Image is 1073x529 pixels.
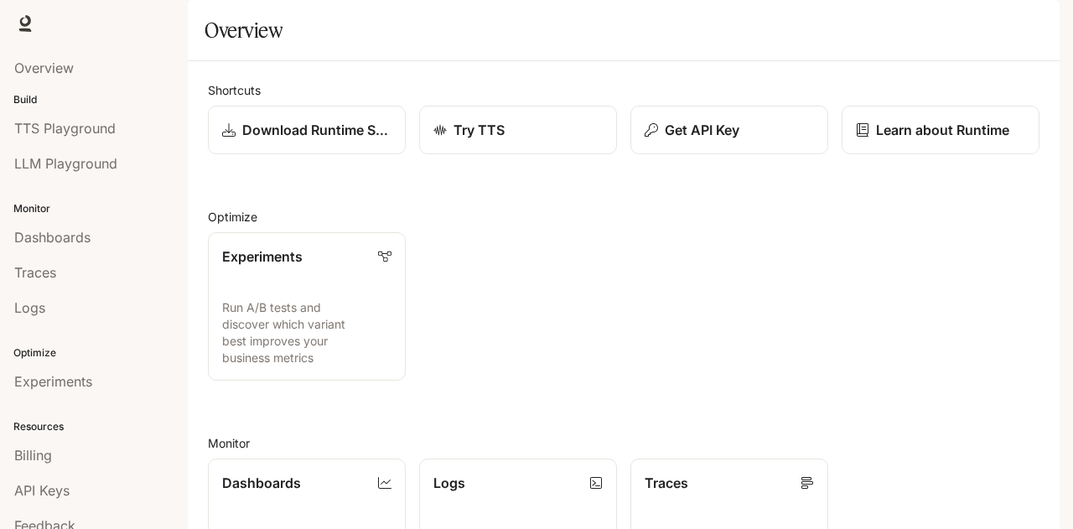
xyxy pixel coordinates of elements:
[630,106,828,154] button: Get API Key
[208,208,1039,226] h2: Optimize
[433,473,465,493] p: Logs
[208,106,406,154] a: Download Runtime SDK
[665,120,739,140] p: Get API Key
[645,473,688,493] p: Traces
[222,299,391,366] p: Run A/B tests and discover which variant best improves your business metrics
[208,232,406,381] a: ExperimentsRun A/B tests and discover which variant best improves your business metrics
[419,106,617,154] a: Try TTS
[208,434,1039,452] h2: Monitor
[242,120,391,140] p: Download Runtime SDK
[454,120,505,140] p: Try TTS
[876,120,1009,140] p: Learn about Runtime
[842,106,1039,154] a: Learn about Runtime
[208,81,1039,99] h2: Shortcuts
[222,246,303,267] p: Experiments
[222,473,301,493] p: Dashboards
[205,13,283,47] h1: Overview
